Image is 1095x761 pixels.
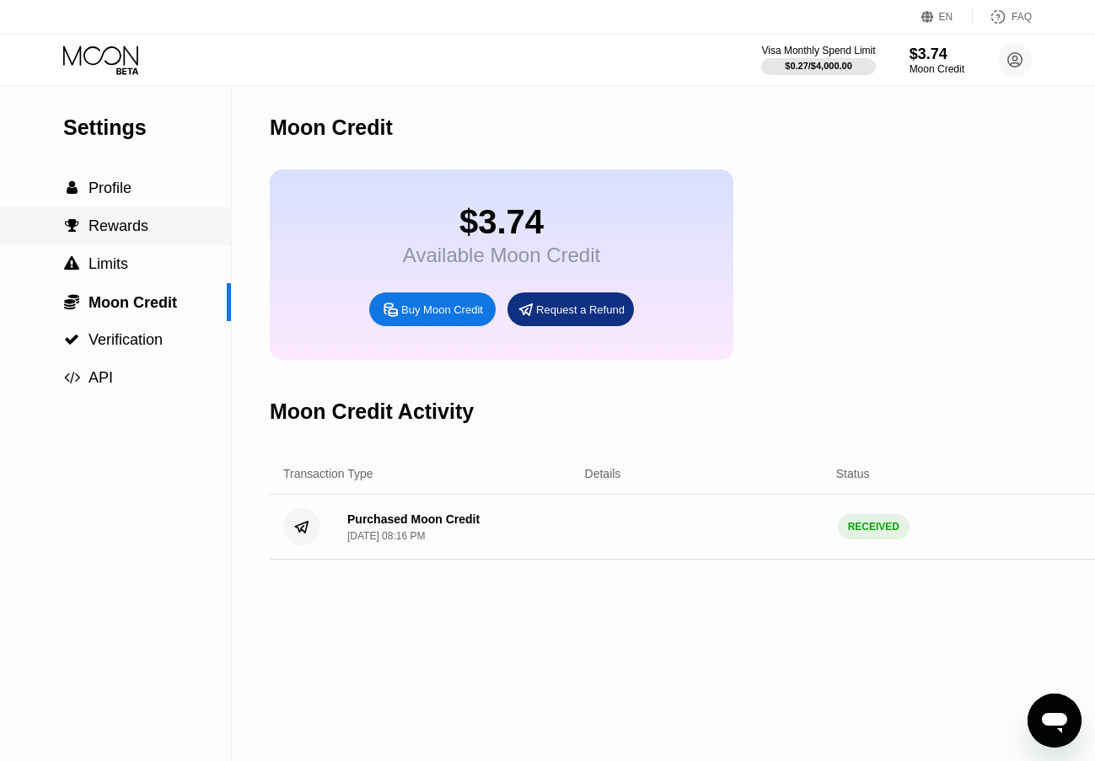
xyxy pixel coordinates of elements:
[973,8,1032,25] div: FAQ
[585,467,621,480] div: Details
[761,45,875,56] div: Visa Monthly Spend Limit
[67,180,78,196] span: 
[536,303,625,317] div: Request a Refund
[63,293,80,310] div: 
[401,303,483,317] div: Buy Moon Credit
[761,45,875,75] div: Visa Monthly Spend Limit$0.27/$4,000.00
[89,255,128,272] span: Limits
[64,256,79,271] span: 
[89,369,113,386] span: API
[403,203,600,241] div: $3.74
[63,115,231,140] div: Settings
[910,63,964,75] div: Moon Credit
[939,11,953,23] div: EN
[270,399,474,424] div: Moon Credit Activity
[89,217,148,234] span: Rewards
[836,467,870,480] div: Status
[89,180,132,196] span: Profile
[785,61,852,71] div: $0.27 / $4,000.00
[921,8,973,25] div: EN
[64,293,79,310] span: 
[63,332,80,347] div: 
[1012,11,1032,23] div: FAQ
[1028,694,1082,748] iframe: Кнопка запуска окна обмена сообщениями
[283,467,373,480] div: Transaction Type
[838,514,910,539] div: RECEIVED
[270,115,393,140] div: Moon Credit
[347,530,425,542] div: [DATE] 08:16 PM
[63,180,80,196] div: 
[63,370,80,385] div: 
[89,331,163,348] span: Verification
[369,292,496,326] div: Buy Moon Credit
[910,46,964,75] div: $3.74Moon Credit
[63,218,80,233] div: 
[64,332,79,347] span: 
[403,244,600,267] div: Available Moon Credit
[507,292,634,326] div: Request a Refund
[347,512,480,526] div: Purchased Moon Credit
[63,256,80,271] div: 
[910,46,964,63] div: $3.74
[65,218,79,233] span: 
[64,370,80,385] span: 
[89,294,177,311] span: Moon Credit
